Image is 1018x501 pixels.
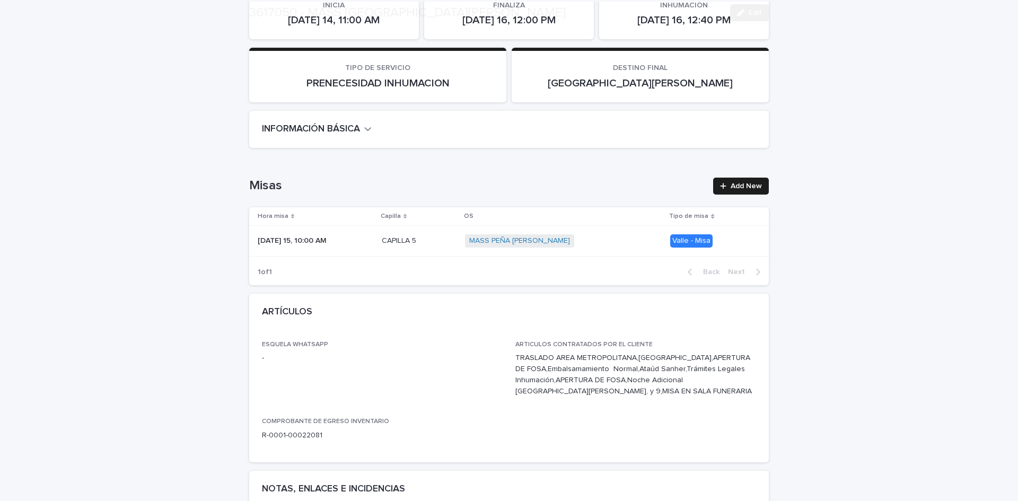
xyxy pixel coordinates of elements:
button: Edit [730,4,769,21]
p: - [262,353,503,364]
a: MASS PEÑA [PERSON_NAME] [469,236,570,245]
button: Back [679,267,724,277]
p: R-0001-00022081 [262,430,503,441]
button: Next [724,267,769,277]
span: Edit [749,9,762,16]
h2: INFORMACIÓN BÁSICA [262,124,360,135]
p: CAPILLA 5 [382,234,418,245]
p: [DATE] 15, 10:00 AM [258,234,329,245]
p: 1 of 1 [249,259,280,285]
p: OS [464,210,473,222]
h2: NOTAS, ENLACES E INCIDENCIAS [262,484,405,495]
span: TIPO DE SERVICIO [345,64,410,72]
span: Next [728,268,751,276]
span: COMPROBANTE DE EGRESO INVENTARIO [262,418,389,425]
span: DESTINO FINAL [613,64,668,72]
h2: 3617050 - MASS [GEOGRAPHIC_DATA][PERSON_NAME] [249,5,566,21]
h1: Misas [249,178,707,194]
p: [GEOGRAPHIC_DATA][PERSON_NAME] [524,77,756,90]
p: Hora misa [258,210,288,222]
button: INFORMACIÓN BÁSICA [262,124,372,135]
span: ESQUELA WHATSAPP [262,341,328,348]
div: Valle - Misa [670,234,713,248]
p: Tipo de misa [669,210,708,222]
p: Capilla [381,210,401,222]
p: TRASLADO AREA METROPOLITANA,[GEOGRAPHIC_DATA],APERTURA DE FOSA,Embalsamamiento Normal,Ataúd Sanhe... [515,353,756,397]
a: Add New [713,178,769,195]
span: ARTICULOS CONTRATADOS POR EL CLIENTE [515,341,653,348]
tr: [DATE] 15, 10:00 AM[DATE] 15, 10:00 AM CAPILLA 5CAPILLA 5 MASS PEÑA [PERSON_NAME] Valle - Misa [249,226,769,257]
p: PRENECESIDAD INHUMACION [262,77,494,90]
span: Back [697,268,719,276]
span: Add New [731,182,762,190]
h2: ARTÍCULOS [262,306,312,318]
